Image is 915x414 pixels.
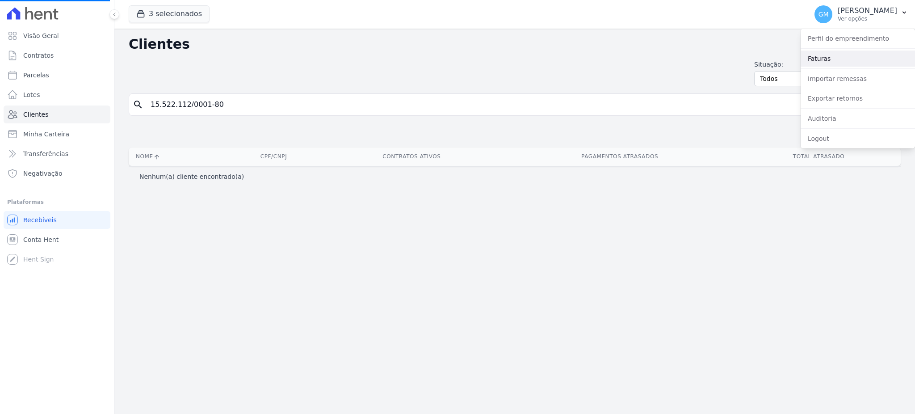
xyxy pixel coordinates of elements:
span: Recebíveis [23,215,57,224]
a: Contratos [4,46,110,64]
a: Logout [801,131,915,147]
th: CPF/CNPJ [227,148,320,166]
th: Contratos Ativos [321,148,503,166]
a: Faturas [801,51,915,67]
button: 3 selecionados [129,5,210,22]
th: Total Atrasado [737,148,901,166]
a: Minha Carteira [4,125,110,143]
th: Pagamentos Atrasados [503,148,737,166]
a: Importar remessas [801,71,915,87]
a: Negativação [4,165,110,182]
p: [PERSON_NAME] [838,6,897,15]
a: Visão Geral [4,27,110,45]
a: Auditoria [801,110,915,127]
span: Negativação [23,169,63,178]
span: Parcelas [23,71,49,80]
span: Visão Geral [23,31,59,40]
span: Conta Hent [23,235,59,244]
input: Buscar por nome, CPF ou e-mail [145,96,897,114]
a: Clientes [4,106,110,123]
a: Transferências [4,145,110,163]
button: GM [PERSON_NAME] Ver opções [807,2,915,27]
i: search [133,99,143,110]
span: GM [818,11,829,17]
a: Perfil do empreendimento [801,30,915,46]
a: Conta Hent [4,231,110,249]
a: Exportar retornos [801,90,915,106]
a: Recebíveis [4,211,110,229]
a: Lotes [4,86,110,104]
span: Minha Carteira [23,130,69,139]
span: Contratos [23,51,54,60]
span: Lotes [23,90,40,99]
span: Clientes [23,110,48,119]
div: Plataformas [7,197,107,207]
h2: Clientes [129,36,821,52]
span: Transferências [23,149,68,158]
th: Nome [129,148,227,166]
a: Parcelas [4,66,110,84]
label: Situação: [754,60,823,69]
p: Nenhum(a) cliente encontrado(a) [139,172,244,181]
p: Ver opções [838,15,897,22]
